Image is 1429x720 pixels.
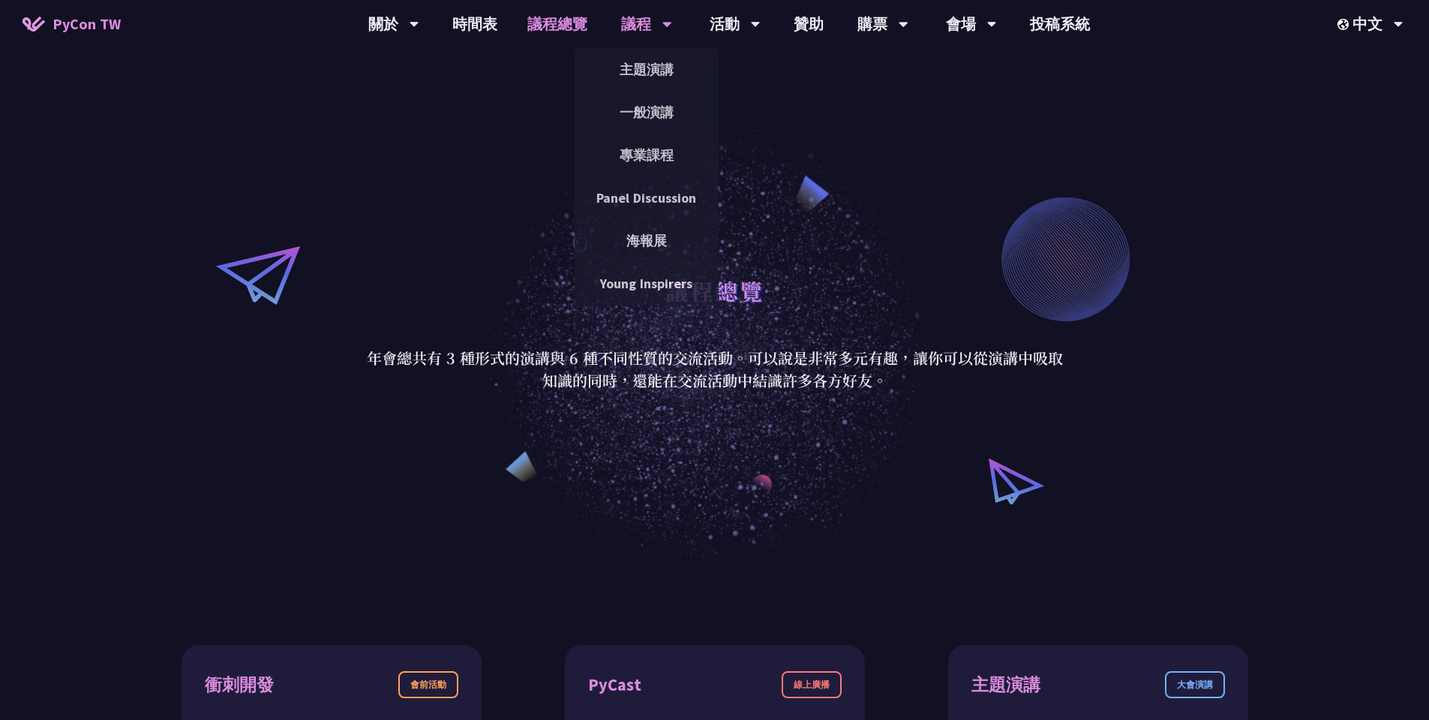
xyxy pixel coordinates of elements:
[1165,671,1225,698] div: 大會演講
[53,13,121,35] span: PyCon TW
[575,137,719,173] a: 專業課程
[23,17,45,32] img: Home icon of PyCon TW 2025
[575,266,719,301] a: Young Inspirers
[398,671,458,698] div: 會前活動
[782,671,842,698] div: 線上廣播
[971,672,1040,698] div: 主題演講
[575,52,719,87] a: 主題演講
[588,672,641,698] div: PyCast
[1337,19,1352,30] img: Locale Icon
[366,347,1064,392] p: 年會總共有 3 種形式的演講與 6 種不同性質的交流活動。可以說是非常多元有趣，讓你可以從演講中吸取知識的同時，還能在交流活動中結識許多各方好友。
[8,5,136,43] a: PyCon TW
[205,672,274,698] div: 衝刺開發
[575,180,719,215] a: Panel Discussion
[575,223,719,258] a: 海報展
[575,95,719,130] a: 一般演講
